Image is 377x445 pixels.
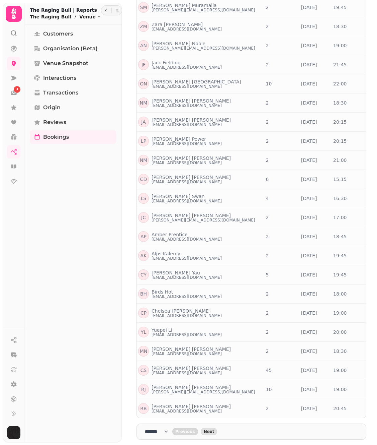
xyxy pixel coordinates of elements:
a: ON[PERSON_NAME] [GEOGRAPHIC_DATA][EMAIL_ADDRESS][DOMAIN_NAME] [138,78,241,89]
button: back [172,428,198,435]
div: [DATE] [301,405,317,412]
p: R B [140,405,147,412]
div: 2 [266,119,269,125]
div: 2 [266,100,269,106]
p: [PERSON_NAME] [GEOGRAPHIC_DATA] [152,78,241,85]
a: Reviews [30,116,116,129]
a: JC[PERSON_NAME] [PERSON_NAME][PERSON_NAME][EMAIL_ADDRESS][DOMAIN_NAME] [138,212,255,223]
p: [EMAIL_ADDRESS][DOMAIN_NAME] [152,198,222,204]
div: [DATE] [301,271,317,278]
a: YLYuepei Li[EMAIL_ADDRESS][DOMAIN_NAME] [138,327,222,337]
p: [EMAIL_ADDRESS][DOMAIN_NAME] [152,122,222,127]
div: 20:15 [333,138,347,144]
p: S M [140,4,147,11]
div: [DATE] [301,100,317,106]
p: Amber Prentice [152,231,188,238]
div: [DATE] [301,329,317,335]
a: 3 [7,86,20,100]
a: CD[PERSON_NAME] [PERSON_NAME][EMAIL_ADDRESS][DOMAIN_NAME] [138,174,231,185]
button: next [201,428,217,435]
img: User avatar [7,426,20,439]
div: 18:30 [333,23,347,30]
div: 2 [266,291,269,297]
button: Venue [79,13,101,20]
div: 6 [266,176,269,183]
a: NM[PERSON_NAME] [PERSON_NAME][EMAIL_ADDRESS][DOMAIN_NAME] [138,98,231,108]
a: NM[PERSON_NAME] [PERSON_NAME][EMAIL_ADDRESS][DOMAIN_NAME] [138,155,231,166]
div: 19:45 [333,252,347,259]
div: 2 [266,214,269,221]
p: [PERSON_NAME] [PERSON_NAME] [152,212,231,219]
p: Alps Kalemy [152,250,180,257]
p: [PERSON_NAME] Muramalla [152,2,217,9]
p: [PERSON_NAME][EMAIL_ADDRESS][DOMAIN_NAME] [152,7,255,13]
p: [PERSON_NAME] [PERSON_NAME] [152,384,231,391]
p: [EMAIL_ADDRESS][DOMAIN_NAME] [152,294,222,299]
div: 15:15 [333,176,347,183]
a: JFJack Fielding[EMAIL_ADDRESS][DOMAIN_NAME] [138,59,222,70]
div: 2 [266,310,269,316]
div: [DATE] [301,367,317,374]
div: 2 [266,42,269,49]
div: 2 [266,157,269,164]
a: AKAlps Kalemy[EMAIL_ADDRESS][DOMAIN_NAME] [138,250,222,261]
p: [EMAIL_ADDRESS][DOMAIN_NAME] [152,408,222,414]
div: 17:00 [333,214,347,221]
div: 10 [266,386,272,393]
a: Organisation (beta) [30,42,116,55]
a: Venue Snapshot [30,57,116,70]
a: Transactions [30,86,116,100]
p: [EMAIL_ADDRESS][DOMAIN_NAME] [152,275,222,280]
p: b h [140,291,147,297]
nav: breadcrumb [30,13,101,20]
p: J C [141,214,146,221]
a: Interactions [30,71,116,85]
p: C P [140,310,147,316]
div: 18:00 [333,291,347,297]
p: [EMAIL_ADDRESS][DOMAIN_NAME] [152,313,222,318]
div: [DATE] [301,23,317,30]
a: RB[PERSON_NAME] [PERSON_NAME][EMAIL_ADDRESS][DOMAIN_NAME] [138,403,231,414]
span: Reviews [43,118,66,126]
div: 2 [266,233,269,240]
div: 19:00 [333,310,347,316]
p: [EMAIL_ADDRESS][DOMAIN_NAME] [152,370,222,376]
div: 18:45 [333,233,347,240]
div: 2 [266,4,269,11]
p: Z M [140,23,147,30]
a: APAmber Prentice[EMAIL_ADDRESS][DOMAIN_NAME] [138,231,222,242]
span: Previous [175,430,195,434]
div: [DATE] [301,348,317,355]
span: Venue Snapshot [43,59,88,67]
span: Origin [43,104,61,112]
p: Yuepei Li [152,327,172,333]
p: Y L [141,329,146,335]
div: 19:00 [333,367,347,374]
a: LS[PERSON_NAME] Swan[EMAIL_ADDRESS][DOMAIN_NAME] [138,193,222,204]
div: 2 [266,348,269,355]
div: [DATE] [301,61,317,68]
p: [PERSON_NAME] Swan [152,193,205,200]
div: [DATE] [301,157,317,164]
p: C Y [140,271,147,278]
p: [PERSON_NAME] [PERSON_NAME] [152,155,231,162]
span: Organisation (beta) [43,45,98,53]
p: [PERSON_NAME] [PERSON_NAME] [152,174,231,181]
p: [EMAIL_ADDRESS][DOMAIN_NAME] [152,256,222,261]
p: [EMAIL_ADDRESS][DOMAIN_NAME] [152,26,222,32]
p: C S [140,367,147,374]
p: A P [140,233,147,240]
p: [PERSON_NAME] Noble [152,40,205,47]
div: 18:30 [333,100,347,106]
div: 2 [266,329,269,335]
a: Bookings [30,130,116,144]
a: MN[PERSON_NAME] [PERSON_NAME][EMAIL_ADDRESS][DOMAIN_NAME] [138,346,231,357]
span: 3 [16,87,18,92]
div: 16:30 [333,195,347,202]
p: J F [142,61,146,68]
p: [PERSON_NAME] [PERSON_NAME] [152,98,231,104]
div: 18:30 [333,348,347,355]
div: 19:45 [333,4,347,11]
button: User avatar [6,426,22,439]
a: LP[PERSON_NAME] Power[EMAIL_ADDRESS][DOMAIN_NAME] [138,136,222,146]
